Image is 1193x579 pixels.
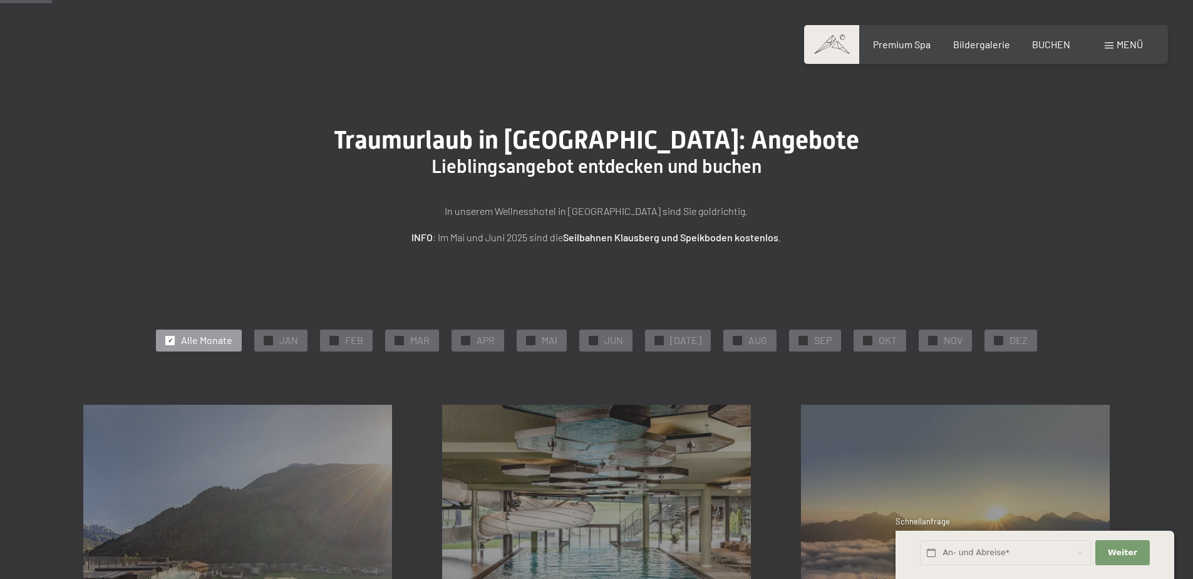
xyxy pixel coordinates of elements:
[284,203,910,219] p: In unserem Wellnesshotel in [GEOGRAPHIC_DATA] sind Sie goldrichtig.
[1032,38,1070,50] a: BUCHEN
[996,336,1001,345] span: ✓
[529,336,534,345] span: ✓
[431,155,762,177] span: Lieblingsangebot entdecken und buchen
[284,229,910,246] p: : Im Mai und Juni 2025 sind die .
[604,333,623,347] span: JUN
[953,38,1010,50] a: Bildergalerie
[657,336,662,345] span: ✓
[542,333,557,347] span: MAI
[896,516,950,526] span: Schnellanfrage
[931,336,936,345] span: ✓
[1095,540,1149,566] button: Weiter
[801,336,806,345] span: ✓
[334,125,859,155] span: Traumurlaub in [GEOGRAPHIC_DATA]: Angebote
[1117,38,1143,50] span: Menü
[397,336,402,345] span: ✓
[477,333,495,347] span: APR
[410,333,430,347] span: MAR
[748,333,767,347] span: AUG
[279,333,298,347] span: JAN
[944,333,963,347] span: NOV
[168,336,173,345] span: ✓
[332,336,337,345] span: ✓
[463,336,468,345] span: ✓
[814,333,832,347] span: SEP
[266,336,271,345] span: ✓
[670,333,701,347] span: [DATE]
[181,333,232,347] span: Alle Monate
[1010,333,1028,347] span: DEZ
[345,333,363,347] span: FEB
[1108,547,1137,558] span: Weiter
[879,333,897,347] span: OKT
[735,336,740,345] span: ✓
[563,231,778,243] strong: Seilbahnen Klausberg und Speikboden kostenlos
[865,336,870,345] span: ✓
[591,336,596,345] span: ✓
[411,231,433,243] strong: INFO
[873,38,931,50] a: Premium Spa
